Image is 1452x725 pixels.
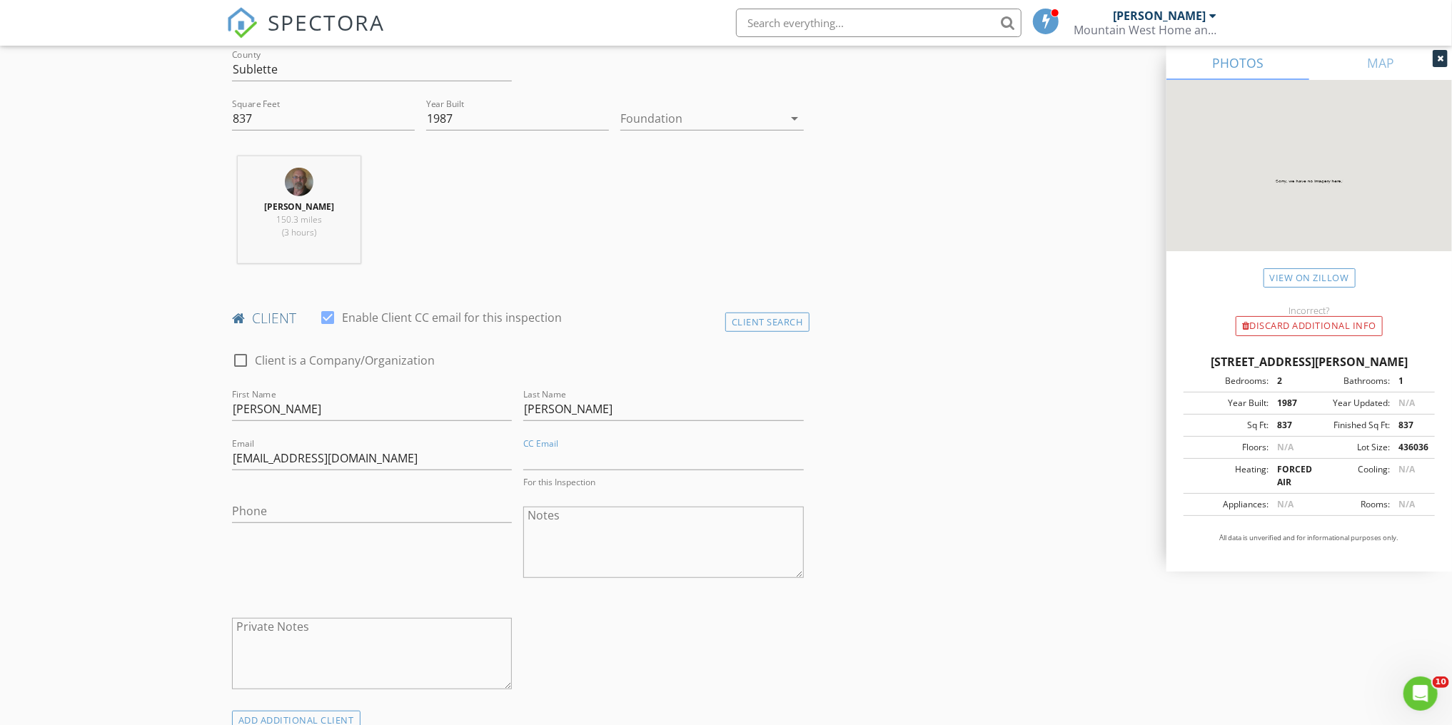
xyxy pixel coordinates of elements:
span: N/A [1277,441,1294,453]
h4: client [232,309,804,328]
span: N/A [1398,498,1415,510]
div: Lot Size: [1309,441,1390,454]
i: arrow_drop_down [787,110,804,127]
span: N/A [1277,498,1294,510]
div: [PERSON_NAME] [1113,9,1206,23]
span: 150.3 miles [276,213,322,225]
div: Discard Additional info [1236,316,1383,336]
div: Heating: [1188,463,1269,489]
p: All data is unverified and for informational purposes only. [1184,533,1435,543]
a: View on Zillow [1264,268,1356,288]
span: N/A [1398,397,1415,409]
div: Cooling: [1309,463,1390,489]
span: 10 [1433,676,1449,688]
div: [STREET_ADDRESS][PERSON_NAME] [1184,353,1435,370]
div: Appliances: [1188,498,1269,511]
div: Bathrooms: [1309,375,1390,387]
div: Incorrect? [1166,305,1452,316]
div: Rooms: [1309,498,1390,511]
div: Floors: [1188,441,1269,454]
img: The Best Home Inspection Software - Spectora [226,7,258,39]
div: 1987 [1269,397,1309,410]
span: SPECTORA [268,7,385,37]
div: 837 [1269,419,1309,432]
strong: [PERSON_NAME] [264,201,335,213]
label: Client is a Company/Organization [255,353,435,367]
input: Search everything... [736,9,1022,37]
div: For this Inspection [523,476,803,488]
div: Mountain West Home and Commercial Property Inspections [1074,23,1216,37]
img: 20210911_170559.jpg [285,168,313,196]
div: Year Built: [1188,397,1269,410]
div: FORCED AIR [1269,463,1309,489]
div: Client Search [725,313,810,332]
div: Bedrooms: [1188,375,1269,387]
a: PHOTOS [1166,46,1309,80]
span: (3 hours) [282,226,316,238]
label: Enable Client CC email for this inspection [342,310,562,325]
div: 436036 [1390,441,1431,454]
a: MAP [1309,46,1452,80]
div: Finished Sq Ft: [1309,419,1390,432]
a: SPECTORA [226,19,385,49]
div: Sq Ft: [1188,419,1269,432]
div: 2 [1269,375,1309,387]
img: streetview [1166,80,1452,285]
span: N/A [1398,463,1415,475]
iframe: Intercom live chat [1403,676,1438,711]
div: 1 [1390,375,1431,387]
div: 837 [1390,419,1431,432]
div: Year Updated: [1309,397,1390,410]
